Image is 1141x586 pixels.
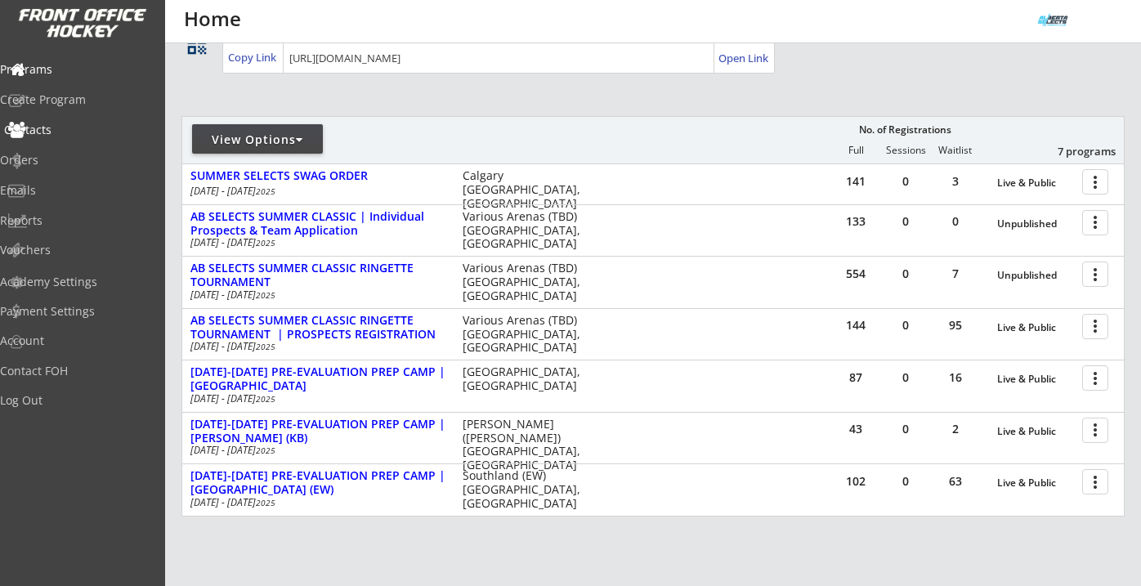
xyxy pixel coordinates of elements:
[831,268,880,280] div: 554
[997,426,1074,437] div: Live & Public
[718,51,770,65] div: Open Link
[256,445,275,456] em: 2025
[463,169,591,210] div: Calgary [GEOGRAPHIC_DATA], [GEOGRAPHIC_DATA]
[190,262,445,289] div: AB SELECTS SUMMER CLASSIC RINGETTE TOURNAMENT
[463,418,591,472] div: [PERSON_NAME] ([PERSON_NAME]) [GEOGRAPHIC_DATA], [GEOGRAPHIC_DATA]
[931,372,980,383] div: 16
[190,498,441,508] div: [DATE] - [DATE]
[881,268,930,280] div: 0
[881,216,930,227] div: 0
[190,365,445,393] div: [DATE]-[DATE] PRE-EVALUATION PREP CAMP | [GEOGRAPHIC_DATA]
[881,320,930,331] div: 0
[1082,365,1108,391] button: more_vert
[190,445,441,455] div: [DATE] - [DATE]
[1031,144,1116,159] div: 7 programs
[831,476,880,487] div: 102
[256,497,275,508] em: 2025
[190,418,445,445] div: [DATE]-[DATE] PRE-EVALUATION PREP CAMP | [PERSON_NAME] (KB)
[881,372,930,383] div: 0
[190,210,445,238] div: AB SELECTS SUMMER CLASSIC | Individual Prospects & Team Application
[1082,314,1108,339] button: more_vert
[997,218,1074,230] div: Unpublished
[854,124,955,136] div: No. of Registrations
[463,262,591,302] div: Various Arenas (TBD) [GEOGRAPHIC_DATA], [GEOGRAPHIC_DATA]
[463,365,591,393] div: [GEOGRAPHIC_DATA], [GEOGRAPHIC_DATA]
[930,145,979,156] div: Waitlist
[831,372,880,383] div: 87
[190,469,445,497] div: [DATE]-[DATE] PRE-EVALUATION PREP CAMP | [GEOGRAPHIC_DATA] (EW)
[931,476,980,487] div: 63
[256,393,275,405] em: 2025
[831,176,880,187] div: 141
[463,314,591,355] div: Various Arenas (TBD) [GEOGRAPHIC_DATA], [GEOGRAPHIC_DATA]
[4,124,151,136] div: Contacts
[931,216,980,227] div: 0
[190,342,441,351] div: [DATE] - [DATE]
[1082,169,1108,195] button: more_vert
[997,322,1074,333] div: Live & Public
[256,289,275,301] em: 2025
[1082,262,1108,287] button: more_vert
[228,50,280,65] div: Copy Link
[256,341,275,352] em: 2025
[190,238,441,248] div: [DATE] - [DATE]
[931,176,980,187] div: 3
[997,177,1074,189] div: Live & Public
[831,216,880,227] div: 133
[256,186,275,197] em: 2025
[831,145,880,156] div: Full
[190,186,441,196] div: [DATE] - [DATE]
[1082,210,1108,235] button: more_vert
[463,210,591,251] div: Various Arenas (TBD) [GEOGRAPHIC_DATA], [GEOGRAPHIC_DATA]
[881,476,930,487] div: 0
[190,394,441,404] div: [DATE] - [DATE]
[881,145,930,156] div: Sessions
[831,423,880,435] div: 43
[931,423,980,435] div: 2
[192,132,323,148] div: View Options
[718,47,770,69] a: Open Link
[256,237,275,248] em: 2025
[1082,469,1108,494] button: more_vert
[1082,418,1108,443] button: more_vert
[463,469,591,510] div: Southland (EW) [GEOGRAPHIC_DATA], [GEOGRAPHIC_DATA]
[997,477,1074,489] div: Live & Public
[190,169,445,183] div: SUMMER SELECTS SWAG ORDER
[190,314,445,342] div: AB SELECTS SUMMER CLASSIC RINGETTE TOURNAMENT | PROSPECTS REGISTRATION
[931,268,980,280] div: 7
[881,423,930,435] div: 0
[190,290,441,300] div: [DATE] - [DATE]
[997,374,1074,385] div: Live & Public
[931,320,980,331] div: 95
[997,270,1074,281] div: Unpublished
[185,33,209,57] button: qr_code
[881,176,930,187] div: 0
[831,320,880,331] div: 144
